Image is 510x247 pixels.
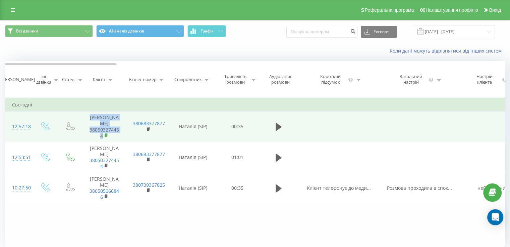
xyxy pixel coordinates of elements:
[12,151,25,164] div: 12:53:51
[36,74,51,85] div: Тип дзвінка
[201,29,214,33] span: Графік
[217,173,259,203] td: 00:35
[217,111,259,142] td: 00:35
[487,209,503,225] div: Open Intercom Messenger
[12,120,25,133] div: 12:57:18
[315,74,347,85] div: Короткий підсумок
[426,7,478,13] span: Налаштування профілю
[390,48,505,54] a: Коли дані можуть відрізнятися вiд інших систем
[174,77,202,82] div: Співробітник
[170,142,217,173] td: Наталія (SIP)
[62,77,75,82] div: Статус
[90,127,119,139] a: 380503274454
[489,7,501,13] span: Вихід
[90,157,119,169] a: 380503274454
[90,188,119,200] a: 380505066846
[222,74,249,85] div: Тривалість розмови
[469,74,500,85] div: Настрій клієнта
[82,173,126,203] td: [PERSON_NAME]
[307,185,371,191] span: Клієнт телефонує до меди...
[96,25,184,37] button: AI-аналіз дзвінків
[361,26,397,38] button: Експорт
[187,25,226,37] button: Графік
[286,26,357,38] input: Пошук за номером
[387,185,452,191] span: Розмова проходила в спок...
[170,111,217,142] td: Наталія (SIP)
[82,142,126,173] td: [PERSON_NAME]
[129,77,157,82] div: Бізнес номер
[16,28,38,34] span: Всі дзвінки
[395,74,427,85] div: Загальний настрій
[12,181,25,194] div: 10:27:50
[5,25,93,37] button: Всі дзвінки
[82,111,126,142] td: [PERSON_NAME]
[264,74,297,85] div: Аудіозапис розмови
[93,77,106,82] div: Клієнт
[133,151,165,157] a: 380683377877
[170,173,217,203] td: Наталія (SIP)
[365,7,414,13] span: Реферальна програма
[217,142,259,173] td: 01:01
[133,120,165,127] a: 380683377877
[133,182,165,188] a: 380739367825
[1,77,35,82] div: [PERSON_NAME]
